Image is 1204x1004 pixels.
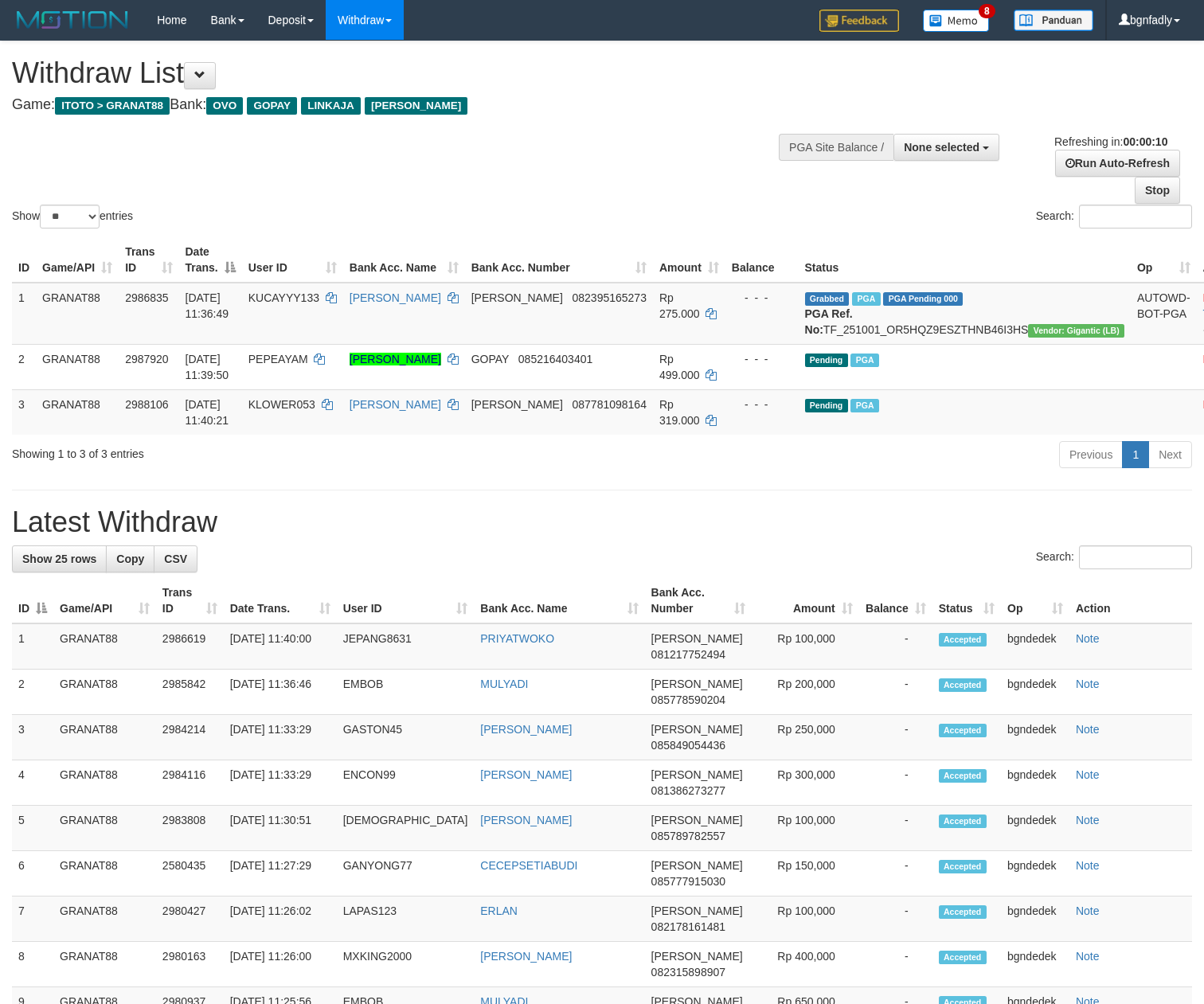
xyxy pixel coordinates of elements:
th: Balance: activate to sort column ascending [859,578,932,623]
td: 2983808 [156,806,224,851]
div: Showing 1 to 3 of 3 entries [12,439,490,462]
span: None selected [904,141,979,154]
a: 1 [1122,441,1149,468]
span: Accepted [939,769,987,783]
a: [PERSON_NAME] [480,768,572,781]
span: Copy 081386273277 to clipboard [651,784,725,797]
td: 8 [12,942,53,987]
span: 2986835 [125,291,169,304]
h1: Latest Withdraw [12,506,1192,538]
span: Refreshing in: [1054,135,1167,148]
td: bgndedek [1001,623,1069,670]
span: Pending [805,399,848,412]
td: bgndedek [1001,670,1069,715]
th: Trans ID: activate to sort column ascending [156,578,224,623]
span: LINKAJA [301,97,361,115]
span: [DATE] 11:39:50 [186,353,229,381]
td: 2980163 [156,942,224,987]
td: - [859,851,932,897]
td: 3 [12,389,36,435]
td: GRANAT88 [53,897,156,942]
td: [DATE] 11:26:00 [224,942,337,987]
span: Copy 087781098164 to clipboard [573,398,647,411]
td: - [859,897,932,942]
td: GRANAT88 [36,389,119,435]
td: [DATE] 11:30:51 [224,806,337,851]
th: Bank Acc. Number: activate to sort column ascending [645,578,752,623]
span: Vendor URL: https://dashboard.q2checkout.com/secure [1028,324,1124,338]
td: - [859,715,932,760]
input: Search: [1079,205,1192,229]
div: PGA Site Balance / [779,134,893,161]
h4: Game: Bank: [12,97,787,113]
span: Accepted [939,633,987,647]
th: Status [799,237,1131,283]
div: - - - [732,397,792,412]
a: [PERSON_NAME] [480,814,572,826]
a: [PERSON_NAME] [480,723,572,736]
td: GRANAT88 [36,344,119,389]
strong: 00:00:10 [1123,135,1167,148]
th: Balance [725,237,799,283]
td: 2985842 [156,670,224,715]
a: Note [1076,768,1100,781]
th: Op: activate to sort column ascending [1001,578,1069,623]
label: Show entries [12,205,133,229]
a: CECEPSETIABUDI [480,859,577,872]
td: - [859,806,932,851]
td: 3 [12,715,53,760]
span: Copy [116,553,144,565]
span: Copy 085777915030 to clipboard [651,875,725,888]
span: 8 [979,4,995,18]
a: [PERSON_NAME] [350,353,441,365]
span: ITOTO > GRANAT88 [55,97,170,115]
th: User ID: activate to sort column ascending [242,237,343,283]
th: ID: activate to sort column descending [12,578,53,623]
th: Status: activate to sort column ascending [932,578,1001,623]
a: Stop [1135,177,1180,204]
th: Bank Acc. Name: activate to sort column ascending [343,237,465,283]
td: 2 [12,670,53,715]
span: Grabbed [805,292,850,306]
td: [DEMOGRAPHIC_DATA] [337,806,475,851]
span: Accepted [939,860,987,873]
span: KUCAYYY133 [248,291,319,304]
span: [PERSON_NAME] [651,814,743,826]
span: Accepted [939,678,987,692]
span: [DATE] 11:36:49 [186,291,229,320]
th: Amount: activate to sort column ascending [653,237,725,283]
td: LAPAS123 [337,897,475,942]
td: GRANAT88 [53,623,156,670]
td: - [859,670,932,715]
td: Rp 150,000 [752,851,859,897]
td: GRANAT88 [53,715,156,760]
span: [DATE] 11:40:21 [186,398,229,427]
td: Rp 100,000 [752,897,859,942]
span: PGA Pending [883,292,963,306]
span: Copy 082395165273 to clipboard [573,291,647,304]
a: [PERSON_NAME] [350,398,441,411]
span: [PERSON_NAME] [471,291,563,304]
td: 6 [12,851,53,897]
a: CSV [154,545,197,572]
td: GRANAT88 [53,760,156,806]
td: Rp 200,000 [752,670,859,715]
span: [PERSON_NAME] [651,632,743,645]
a: PRIYATWOKO [480,632,554,645]
td: GRANAT88 [53,670,156,715]
button: None selected [893,134,999,161]
td: 7 [12,897,53,942]
select: Showentries [40,205,100,229]
span: [PERSON_NAME] [651,723,743,736]
span: KLOWER053 [248,398,315,411]
span: Copy 082315898907 to clipboard [651,966,725,979]
img: panduan.png [1014,10,1093,31]
th: Amount: activate to sort column ascending [752,578,859,623]
span: Pending [805,354,848,367]
span: Marked by bgndedek [850,399,878,412]
th: Date Trans.: activate to sort column ascending [224,578,337,623]
th: User ID: activate to sort column ascending [337,578,475,623]
td: - [859,942,932,987]
a: Note [1076,904,1100,917]
span: OVO [206,97,243,115]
